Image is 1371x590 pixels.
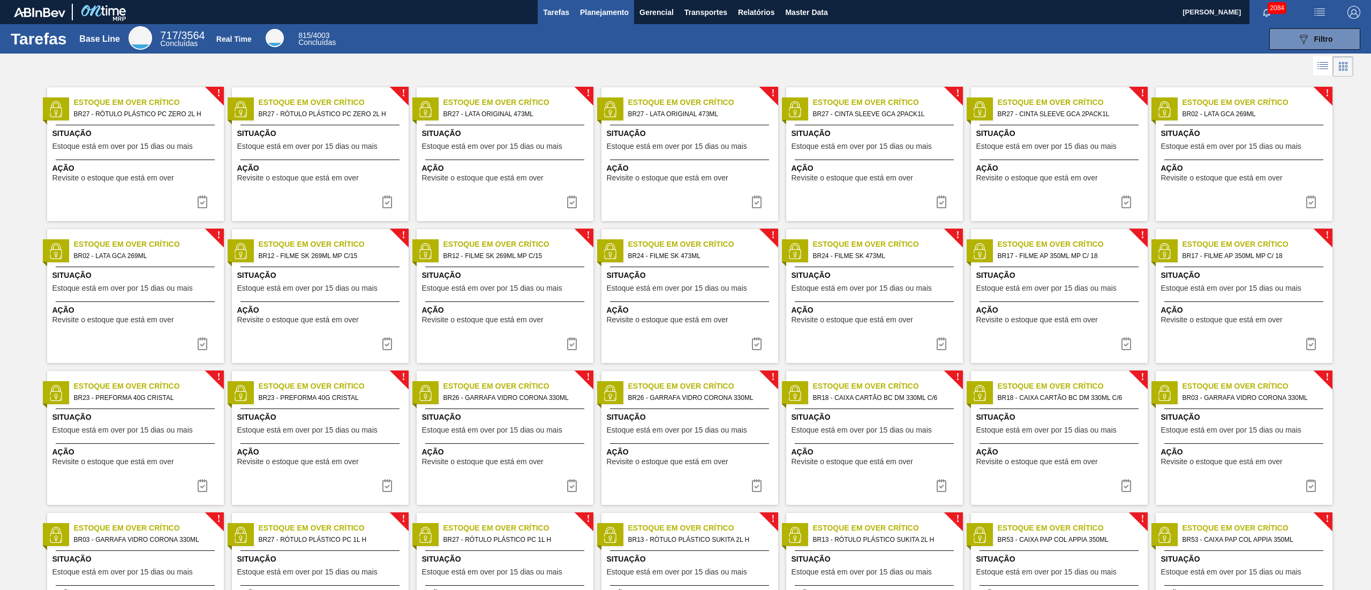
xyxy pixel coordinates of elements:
[1156,385,1172,401] img: status
[998,392,1139,404] span: BR18 - CAIXA CARTÃO BC DM 330ML C/6
[976,316,1098,324] span: Revisite o estoque que está em over
[1161,554,1330,565] span: Situação
[237,458,359,466] span: Revisite o estoque que está em over
[443,523,593,534] span: Estoque em Over Crítico
[935,479,948,492] img: icon-task complete
[639,6,674,19] span: Gerencial
[935,337,948,350] img: icon-task complete
[792,174,913,182] span: Revisite o estoque que está em over
[607,458,728,466] span: Revisite o estoque que está em over
[976,568,1117,576] span: Estoque está em over por 15 dias ou mais
[1182,97,1332,108] span: Estoque em Over Crítico
[14,7,65,17] img: TNhmsLtSVTkK8tSr43FrP2fwEKptu5GPRR3wAAAABJRU5ErkJggg==
[52,426,193,434] span: Estoque está em over por 15 dias ou mais
[607,305,775,316] span: Ação
[998,108,1139,120] span: BR27 - CINTA SLEEVE GCA 2PACK1L
[787,527,803,543] img: status
[750,195,763,208] img: icon-task complete
[607,447,775,458] span: Ação
[628,523,778,534] span: Estoque em Over Crítico
[52,270,221,281] span: Situação
[744,333,770,354] div: Completar tarefa: 29840462
[422,128,591,139] span: Situação
[217,89,220,97] span: !
[787,101,803,117] img: status
[1313,56,1333,77] div: Visão em Lista
[1249,5,1284,20] button: Notificações
[52,284,193,292] span: Estoque está em over por 15 dias ou mais
[586,231,590,239] span: !
[422,458,544,466] span: Revisite o estoque que está em over
[792,447,960,458] span: Ação
[792,412,960,423] span: Situação
[48,101,64,117] img: status
[976,163,1145,174] span: Ação
[74,108,215,120] span: BR27 - RÓTULO PLÁSTICO PC ZERO 2L H
[684,6,727,19] span: Transportes
[266,29,284,47] div: Real Time
[52,447,221,458] span: Ação
[998,97,1148,108] span: Estoque em Over Crítico
[976,426,1117,434] span: Estoque está em over por 15 dias ou mais
[1298,333,1324,354] button: icon-task complete
[259,239,409,250] span: Estoque em Over Crítico
[52,554,221,565] span: Situação
[52,163,221,174] span: Ação
[237,284,378,292] span: Estoque está em over por 15 dias ou mais
[237,163,406,174] span: Ação
[196,337,209,350] img: icon-task complete
[190,475,215,496] button: icon-task complete
[586,373,590,381] span: !
[607,174,728,182] span: Revisite o estoque que está em over
[190,475,215,496] div: Completar tarefa: 29840464
[422,412,591,423] span: Situação
[11,33,67,45] h1: Tarefas
[929,191,954,213] div: Completar tarefa: 29840459
[1161,142,1301,150] span: Estoque está em over por 15 dias ou mais
[259,250,400,262] span: BR12 - FILME SK 269ML MP C/15
[813,392,954,404] span: BR18 - CAIXA CARTÃO BC DM 330ML C/6
[602,243,618,259] img: status
[1325,373,1329,381] span: !
[1113,333,1139,354] div: Completar tarefa: 29840463
[559,475,585,496] div: Completar tarefa: 29840465
[443,239,593,250] span: Estoque em Over Crítico
[744,191,770,213] button: icon-task complete
[1347,6,1360,19] img: Logout
[559,333,585,354] div: Completar tarefa: 29840461
[160,31,205,47] div: Base Line
[417,101,433,117] img: status
[976,412,1145,423] span: Situação
[1161,305,1330,316] span: Ação
[971,385,988,401] img: status
[1298,475,1324,496] button: icon-task complete
[217,515,220,523] span: !
[607,568,747,576] span: Estoque está em over por 15 dias ou mais
[422,284,562,292] span: Estoque está em over por 15 dias ou mais
[417,243,433,259] img: status
[1298,191,1324,213] button: icon-task complete
[976,458,1098,466] span: Revisite o estoque que está em over
[443,97,593,108] span: Estoque em Over Crítico
[237,554,406,565] span: Situação
[52,174,174,182] span: Revisite o estoque que está em over
[956,89,959,97] span: !
[771,515,774,523] span: !
[750,337,763,350] img: icon-task complete
[259,534,400,546] span: BR27 - RÓTULO PLÁSTICO PC 1L H
[785,6,827,19] span: Master Data
[1156,243,1172,259] img: status
[232,101,248,117] img: status
[190,333,215,354] button: icon-task complete
[422,270,591,281] span: Situação
[74,534,215,546] span: BR03 - GARRAFA VIDRO CORONA 330ML
[422,447,591,458] span: Ação
[771,231,774,239] span: !
[1120,337,1133,350] img: icon-task complete
[976,174,1098,182] span: Revisite o estoque que está em over
[813,97,963,108] span: Estoque em Over Crítico
[1298,191,1324,213] div: Completar tarefa: 29840460
[402,373,405,381] span: !
[216,35,252,43] div: Real Time
[190,191,215,213] div: Completar tarefa: 29840457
